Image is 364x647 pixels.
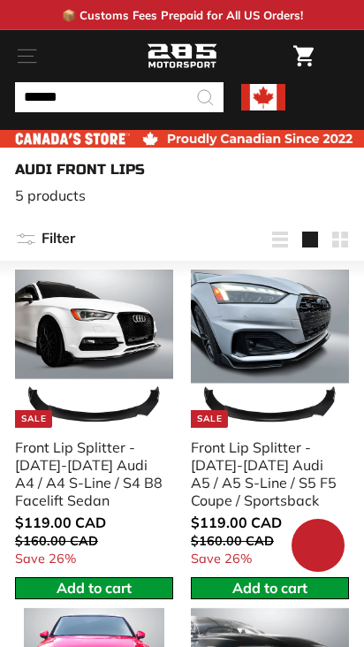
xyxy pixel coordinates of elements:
[15,410,52,428] div: Sale
[15,577,173,599] button: Add to cart
[15,270,173,577] a: Sale Front Lip Splitter - [DATE]-[DATE] Audi A4 / A4 S-Line / S4 B8 Facelift Sedan Save 26%
[191,270,349,577] a: Sale Front Lip Splitter - [DATE]-[DATE] Audi A5 / A5 S-Line / S5 F5 Coupe / Sportsback Save 26%
[191,577,349,599] button: Add to cart
[62,8,303,22] p: 📦 Customs Fees Prepaid for All US Orders!
[191,514,282,531] span: $119.00 CAD
[15,82,224,112] input: Search
[57,579,132,597] span: Add to cart
[15,186,349,204] p: 5 products
[191,533,274,549] span: $160.00 CAD
[15,514,106,531] span: $119.00 CAD
[15,161,349,178] h1: Audi Front Lips
[191,438,338,509] div: Front Lip Splitter - [DATE]-[DATE] Audi A5 / A5 S-Line / S5 F5 Coupe / Sportsback
[191,410,228,428] div: Sale
[15,438,163,509] div: Front Lip Splitter - [DATE]-[DATE] Audi A4 / A4 S-Line / S4 B8 Facelift Sedan
[15,218,75,261] button: Filter
[15,533,98,549] span: $160.00 CAD
[286,519,350,576] inbox-online-store-chat: Shopify online store chat
[15,551,76,567] span: Save 26%
[232,579,307,597] span: Add to cart
[147,42,217,72] img: Logo_285_Motorsport_areodynamics_components
[284,31,322,81] a: Cart
[191,551,252,567] span: Save 26%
